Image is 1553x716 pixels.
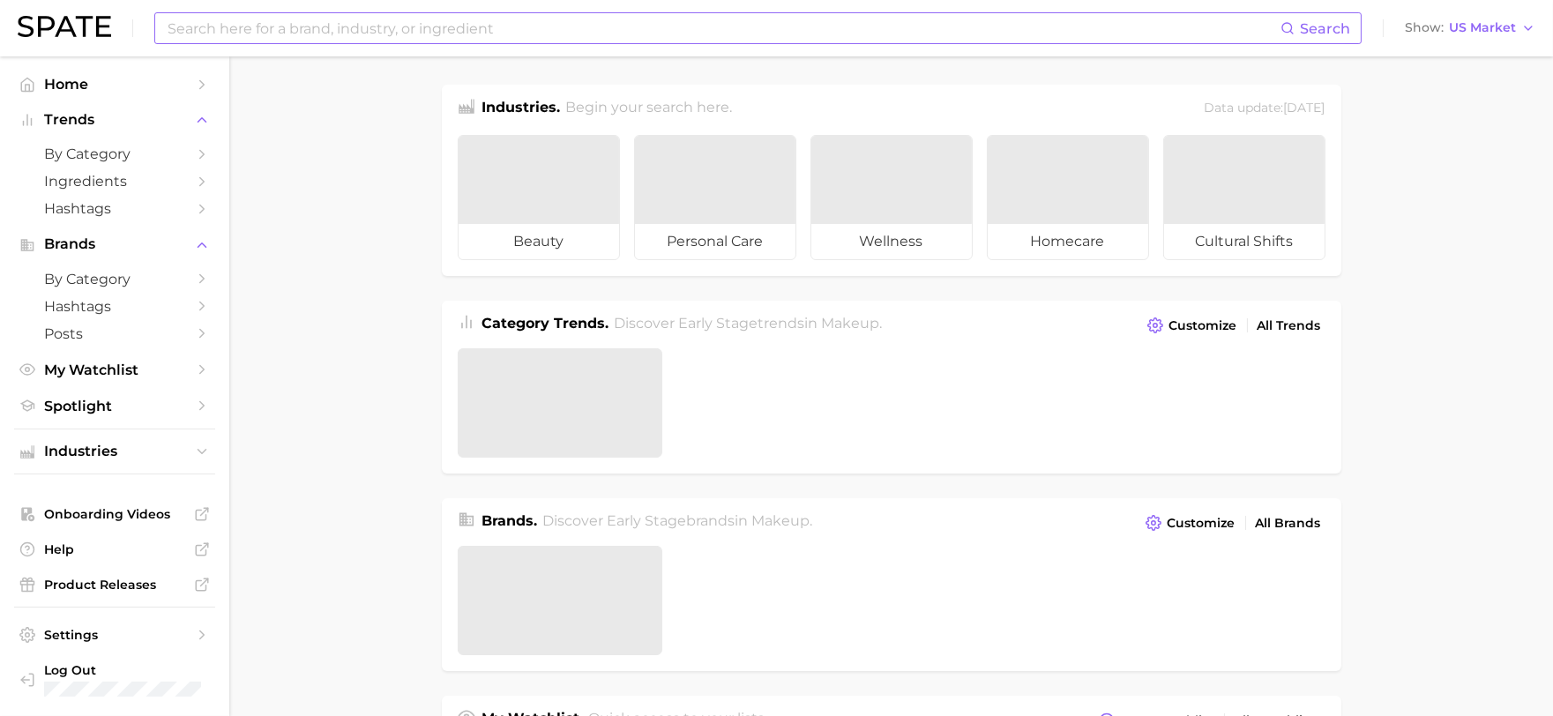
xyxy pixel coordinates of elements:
span: wellness [811,224,972,259]
a: Product Releases [14,571,215,598]
span: Product Releases [44,577,185,593]
a: Hashtags [14,195,215,222]
a: by Category [14,140,215,168]
span: homecare [988,224,1148,259]
a: All Trends [1253,314,1325,338]
img: SPATE [18,16,111,37]
div: Data update: [DATE] [1205,97,1325,121]
span: Category Trends . [482,315,609,332]
span: Home [44,76,185,93]
span: Log Out [44,662,209,678]
a: by Category [14,265,215,293]
span: Settings [44,627,185,643]
span: personal care [635,224,795,259]
span: Brands [44,236,185,252]
span: Customize [1169,318,1237,333]
span: Industries [44,444,185,459]
span: makeup [821,315,879,332]
span: Onboarding Videos [44,506,185,522]
button: Industries [14,438,215,465]
a: Help [14,536,215,563]
a: cultural shifts [1163,135,1325,260]
a: homecare [987,135,1149,260]
a: wellness [810,135,973,260]
span: All Trends [1258,318,1321,333]
span: Posts [44,325,185,342]
span: beauty [459,224,619,259]
span: Help [44,541,185,557]
span: cultural shifts [1164,224,1325,259]
span: Customize [1168,516,1236,531]
a: personal care [634,135,796,260]
span: Discover Early Stage trends in . [614,315,882,332]
span: My Watchlist [44,362,185,378]
button: ShowUS Market [1400,17,1540,40]
span: by Category [44,271,185,287]
span: Spotlight [44,398,185,414]
span: Discover Early Stage brands in . [542,512,812,529]
a: Ingredients [14,168,215,195]
a: All Brands [1251,511,1325,535]
h2: Begin your search here. [565,97,732,121]
a: Settings [14,622,215,648]
span: by Category [44,145,185,162]
a: Hashtags [14,293,215,320]
button: Brands [14,231,215,257]
span: Ingredients [44,173,185,190]
a: Log out. Currently logged in with e-mail caitlin.delaney@loreal.com. [14,657,215,702]
a: Onboarding Videos [14,501,215,527]
h1: Industries. [482,97,561,121]
span: makeup [751,512,810,529]
span: Search [1300,20,1350,37]
a: Posts [14,320,215,347]
span: Trends [44,112,185,128]
button: Customize [1143,313,1241,338]
a: My Watchlist [14,356,215,384]
button: Trends [14,107,215,133]
input: Search here for a brand, industry, or ingredient [166,13,1280,43]
button: Customize [1141,511,1239,535]
span: US Market [1449,23,1516,33]
a: Spotlight [14,392,215,420]
span: All Brands [1256,516,1321,531]
a: beauty [458,135,620,260]
span: Hashtags [44,200,185,217]
a: Home [14,71,215,98]
span: Hashtags [44,298,185,315]
span: Brands . [482,512,538,529]
span: Show [1405,23,1444,33]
